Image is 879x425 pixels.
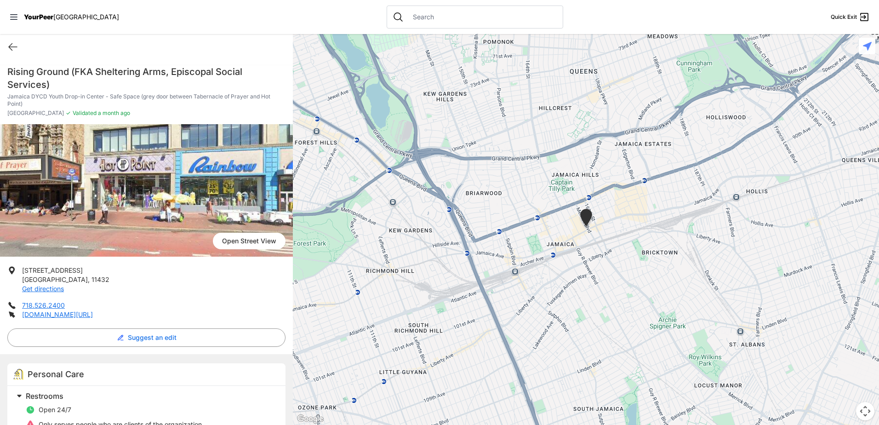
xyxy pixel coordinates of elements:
[22,266,83,274] span: [STREET_ADDRESS]
[295,413,325,425] a: Open this area in Google Maps (opens a new window)
[66,109,71,117] span: ✓
[831,11,870,23] a: Quick Exit
[213,233,285,249] span: Open Street View
[295,413,325,425] img: Google
[73,109,97,116] span: Validated
[24,13,53,21] span: YourPeer
[407,12,557,22] input: Search
[22,276,88,283] span: [GEOGRAPHIC_DATA]
[26,391,63,401] span: Restrooms
[22,310,93,318] a: [DOMAIN_NAME][URL]
[24,14,119,20] a: YourPeer[GEOGRAPHIC_DATA]
[128,333,177,342] span: Suggest an edit
[7,93,285,108] p: Jamaica DYCD Youth Drop-in Center - Safe Space (grey door between Tabernacle of Prayer and Hot Po...
[578,209,594,230] div: Jamaica DYCD Youth Drop-in Center - Safe Space (grey door between Tabernacle of Prayer and Hot Po...
[39,406,71,414] span: Open 24/7
[97,109,130,116] span: a month ago
[22,285,64,293] a: Get directions
[7,109,64,117] span: [GEOGRAPHIC_DATA]
[7,65,285,91] h1: Rising Ground (FKA Sheltering Arms, Episcopal Social Services)
[22,301,65,309] a: 718.526.2400
[831,13,857,21] span: Quick Exit
[91,276,109,283] span: 11432
[88,276,90,283] span: ,
[28,369,84,379] span: Personal Care
[7,328,285,347] button: Suggest an edit
[53,13,119,21] span: [GEOGRAPHIC_DATA]
[856,402,874,420] button: Map camera controls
